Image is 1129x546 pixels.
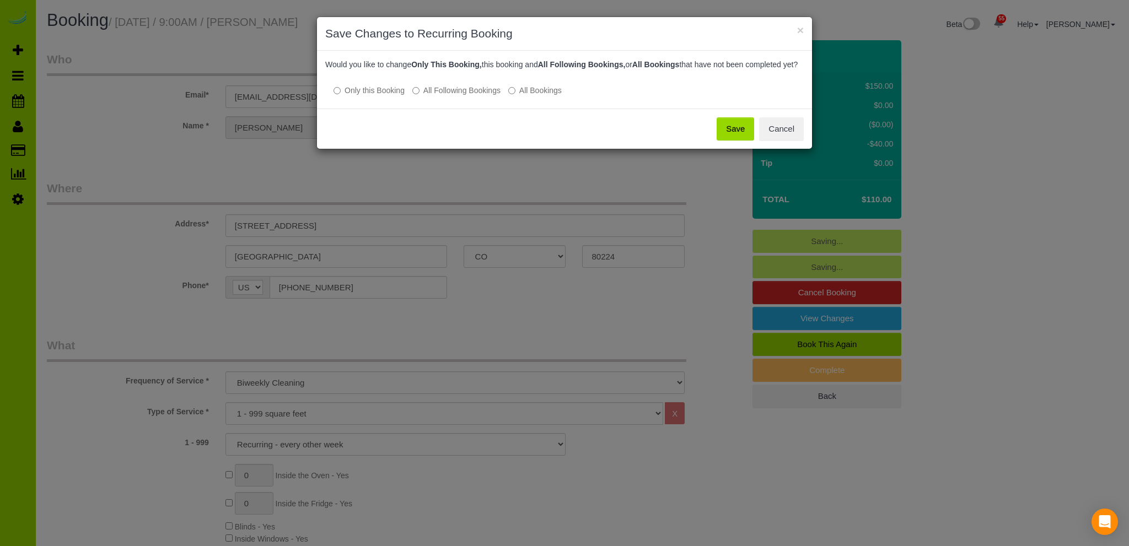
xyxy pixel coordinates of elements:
b: All Bookings [632,60,680,69]
p: Would you like to change this booking and or that have not been completed yet? [325,59,804,70]
button: × [797,24,804,36]
input: All Following Bookings [412,87,420,94]
button: Cancel [759,117,804,140]
b: Only This Booking, [411,60,482,69]
button: Save [717,117,754,140]
input: Only this Booking [334,87,341,94]
label: This and all the bookings after it will be changed. [412,85,501,96]
div: Open Intercom Messenger [1092,509,1118,535]
b: All Following Bookings, [538,60,626,69]
h3: Save Changes to Recurring Booking [325,25,804,42]
input: All Bookings [508,87,515,94]
label: All other bookings in the series will remain the same. [334,85,405,96]
label: All bookings that have not been completed yet will be changed. [508,85,562,96]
